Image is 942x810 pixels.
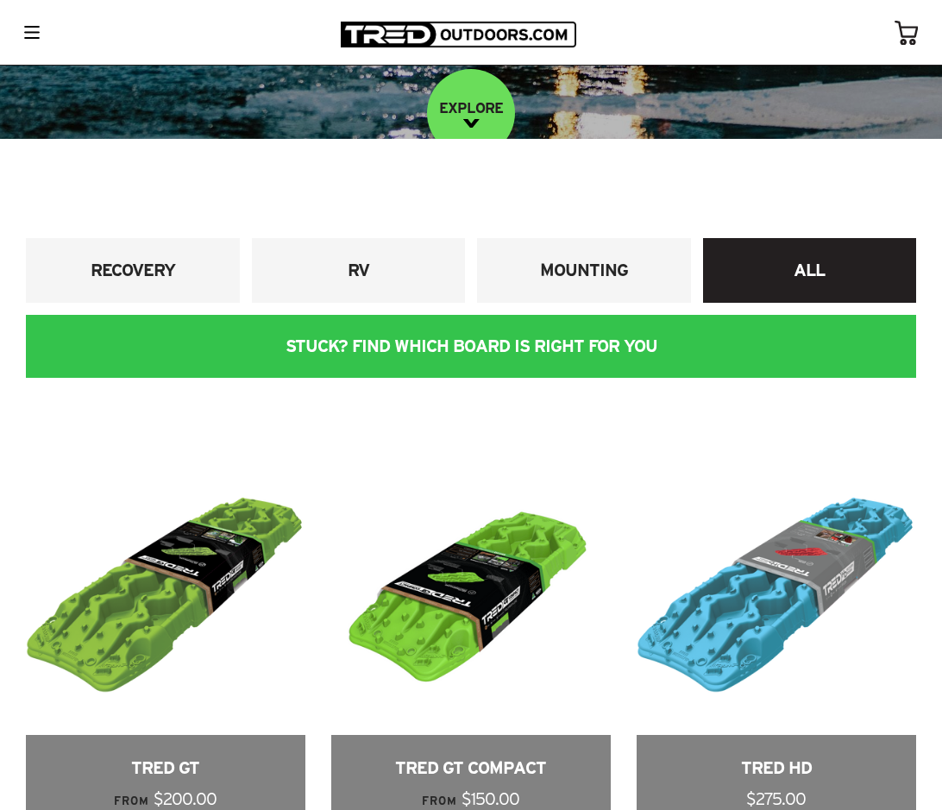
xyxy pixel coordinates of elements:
[252,238,466,303] a: RV
[427,69,515,157] a: EXPLORE
[265,259,453,282] h4: RV
[26,315,916,379] div: STUCK? FIND WHICH BOARD IS RIGHT FOR YOU
[463,119,480,128] img: down-image
[895,21,918,45] img: cart-icon
[39,259,227,282] h4: RECOVERY
[477,238,691,303] a: MOUNTING
[341,22,576,47] img: TRED Outdoors America
[703,238,917,303] a: ALL
[716,259,904,282] h4: ALL
[26,238,240,303] a: RECOVERY
[490,259,678,282] h4: MOUNTING
[24,26,40,39] img: menu-icon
